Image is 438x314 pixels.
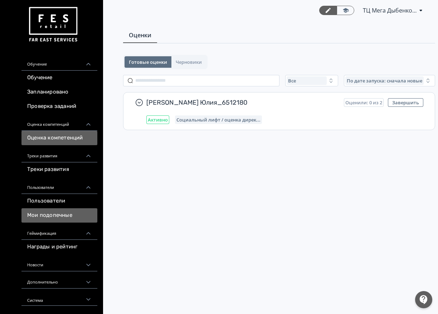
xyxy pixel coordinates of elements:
span: Оценки [129,31,151,39]
a: Мои подопечные [21,208,97,223]
div: Геймификация [21,223,97,240]
span: ТЦ Мега Дыбенко СПб CR 6512180 [363,6,417,15]
span: Готовые оценки [129,59,167,65]
div: Система [21,289,97,306]
a: Проверка заданий [21,99,97,114]
span: Все [288,78,296,84]
img: https://files.teachbase.ru/system/account/57463/logo/medium-936fc5084dd2c598f50a98b9cbe0469a.png [27,4,79,45]
a: Награды и рейтинг [21,240,97,254]
div: Пользователи [21,177,97,194]
span: Черновики [176,59,202,65]
span: Оценили: 0 из 2 [345,100,382,105]
div: Оценка компетенций [21,114,97,131]
a: Обучение [21,71,97,85]
button: Все [285,75,338,86]
div: Новости [21,254,97,271]
a: Переключиться в режим ученика [337,6,354,15]
a: Оценка компетенций [21,131,97,145]
span: Активно [148,117,168,123]
div: Треки развития [21,145,97,162]
button: Завершить [388,98,423,107]
a: Треки развития [21,162,97,177]
div: Дополнительно [21,271,97,289]
span: [PERSON_NAME] Юлия_6512180 [146,98,338,107]
a: Запланировано [21,85,97,99]
button: Готовые оценки [125,56,171,68]
button: По дате запуска: сначала новые [344,75,435,86]
a: Пользователи [21,194,97,208]
span: По дате запуска: сначала новые [347,78,422,84]
div: Обучение [21,53,97,71]
button: Черновики [171,56,206,68]
span: Социальный лифт / оценка директора магазина [176,117,261,123]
